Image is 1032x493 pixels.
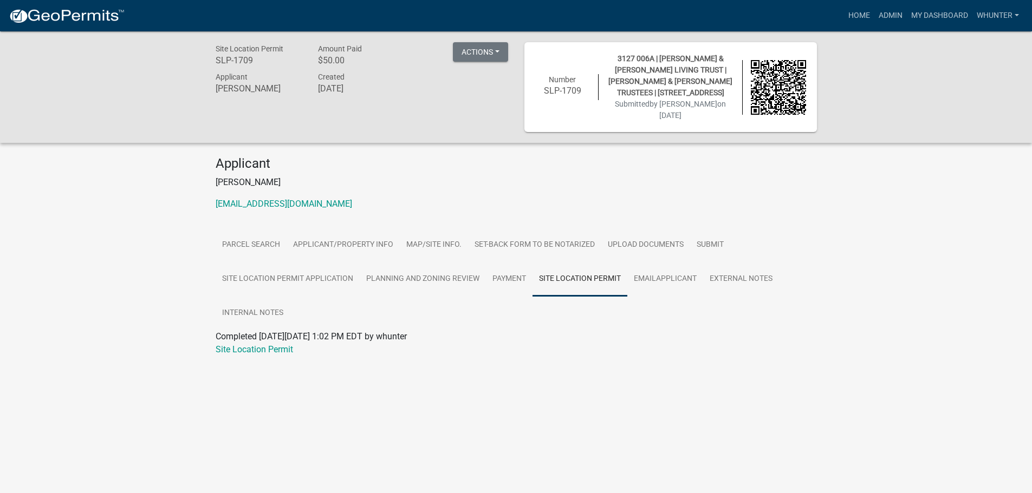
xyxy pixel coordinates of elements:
[608,54,732,97] span: 3127 006A | [PERSON_NAME] & [PERSON_NAME] LIVING TRUST | [PERSON_NAME] & [PERSON_NAME] TRUSTEES |...
[874,5,907,26] a: Admin
[533,262,627,297] a: Site Location Permit
[468,228,601,262] a: Set-Back Form to be Notarized
[287,228,400,262] a: Applicant/Property Info
[360,262,486,297] a: Planning and Zoning Review
[216,344,293,354] a: Site Location Permit
[907,5,972,26] a: My Dashboard
[216,73,248,81] span: Applicant
[216,199,352,209] a: [EMAIL_ADDRESS][DOMAIN_NAME]
[318,83,405,94] h6: [DATE]
[400,228,468,262] a: Map/Site Info.
[216,55,302,65] h6: SLP-1709
[601,228,690,262] a: Upload Documents
[615,100,726,120] span: Submitted on [DATE]
[216,83,302,94] h6: [PERSON_NAME]
[216,176,817,189] p: [PERSON_NAME]
[318,55,405,65] h6: $50.00
[627,262,703,297] a: EmailApplicant
[751,60,806,115] img: QR code
[486,262,533,297] a: Payment
[535,86,590,96] h6: SLP-1709
[844,5,874,26] a: Home
[650,100,717,108] span: by [PERSON_NAME]
[972,5,1023,26] a: whunter
[216,44,283,53] span: Site Location Permit
[318,73,345,81] span: Created
[216,228,287,262] a: Parcel search
[216,331,407,341] span: Completed [DATE][DATE] 1:02 PM EDT by whunter
[549,75,576,84] span: Number
[690,228,730,262] a: Submit
[703,262,779,297] a: External Notes
[453,42,508,62] button: Actions
[216,156,817,172] h4: Applicant
[216,262,360,297] a: Site Location Permit Application
[216,296,290,331] a: Internal Notes
[318,44,362,53] span: Amount Paid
